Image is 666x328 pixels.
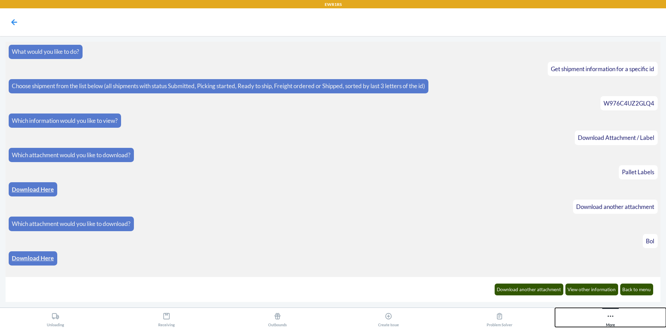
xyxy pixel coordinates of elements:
[12,186,54,193] a: Download Here
[646,237,654,245] span: Bol
[12,116,118,125] p: Which information would you like to view?
[622,168,654,176] span: Pallet Labels
[333,308,444,327] button: Create Issue
[444,308,555,327] button: Problem Solver
[12,47,79,56] p: What would you like to do?
[12,254,54,262] a: Download Here
[576,203,654,210] span: Download another attachment
[268,310,287,327] div: Outbounds
[606,310,615,327] div: More
[111,308,222,327] button: Receiving
[222,308,333,327] button: Outbounds
[12,82,425,91] p: Choose shipment from the list below (all shipments with status Submitted, Picking started, Ready ...
[495,284,564,295] button: Download another attachment
[578,134,654,141] span: Download Attachment / Label
[555,308,666,327] button: More
[620,284,654,295] button: Back to menu
[12,219,130,228] p: Which attachment would you like to download?
[551,65,654,73] span: Get shipment information for a specific id
[47,310,64,327] div: Unloading
[12,151,130,160] p: Which attachment would you like to download?
[565,284,618,295] button: View other information
[158,310,175,327] div: Receiving
[487,310,512,327] div: Problem Solver
[325,1,342,8] p: EWR1RS
[378,310,399,327] div: Create Issue
[604,100,654,107] span: W976C4UZ2GLQ4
